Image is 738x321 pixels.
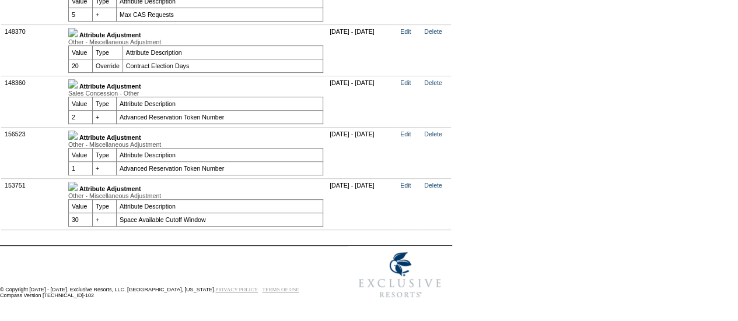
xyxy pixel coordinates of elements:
[2,178,65,230] td: 153751
[79,185,141,192] b: Attribute Adjustment
[92,8,116,21] td: +
[68,38,323,45] div: Other - Miscellaneous Adjustment
[92,45,123,59] td: Type
[68,148,92,161] td: Value
[263,287,299,292] a: TERMS OF USE
[215,287,258,292] a: PRIVACY POLICY
[2,76,65,127] td: 148360
[116,8,323,21] td: Max CAS Requests
[424,28,442,35] a: Delete
[400,130,411,137] a: Edit
[92,59,123,72] td: Override
[424,130,442,137] a: Delete
[116,110,323,124] td: Advanced Reservation Token Number
[116,148,323,161] td: Attribute Description
[68,110,92,124] td: 2
[68,59,92,72] td: 20
[92,161,116,175] td: +
[123,59,323,72] td: Contract Election Days
[68,161,92,175] td: 1
[68,182,78,191] img: b_minus.gif
[68,28,78,37] img: b_minus.gif
[68,8,92,21] td: 5
[116,213,323,226] td: Space Available Cutoff Window
[68,199,92,213] td: Value
[400,182,411,189] a: Edit
[92,148,116,161] td: Type
[116,97,323,110] td: Attribute Description
[92,213,116,226] td: +
[68,141,323,148] div: Other - Miscellaneous Adjustment
[327,178,397,230] td: [DATE] - [DATE]
[116,161,323,175] td: Advanced Reservation Token Number
[79,31,141,38] b: Attribute Adjustment
[68,79,78,89] img: b_minus.gif
[2,127,65,178] td: 156523
[327,24,397,76] td: [DATE] - [DATE]
[79,134,141,141] b: Attribute Adjustment
[68,45,92,59] td: Value
[123,45,323,59] td: Attribute Description
[327,76,397,127] td: [DATE] - [DATE]
[400,28,411,35] a: Edit
[116,199,323,213] td: Attribute Description
[68,213,92,226] td: 30
[92,110,116,124] td: +
[68,90,323,97] div: Sales Concession - Other
[92,199,116,213] td: Type
[424,79,442,86] a: Delete
[79,83,141,90] b: Attribute Adjustment
[327,127,397,178] td: [DATE] - [DATE]
[68,97,92,110] td: Value
[400,79,411,86] a: Edit
[2,24,65,76] td: 148370
[68,192,323,199] div: Other - Miscellaneous Adjustment
[348,246,452,304] img: Exclusive Resorts
[424,182,442,189] a: Delete
[68,130,78,140] img: b_minus.gif
[92,97,116,110] td: Type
